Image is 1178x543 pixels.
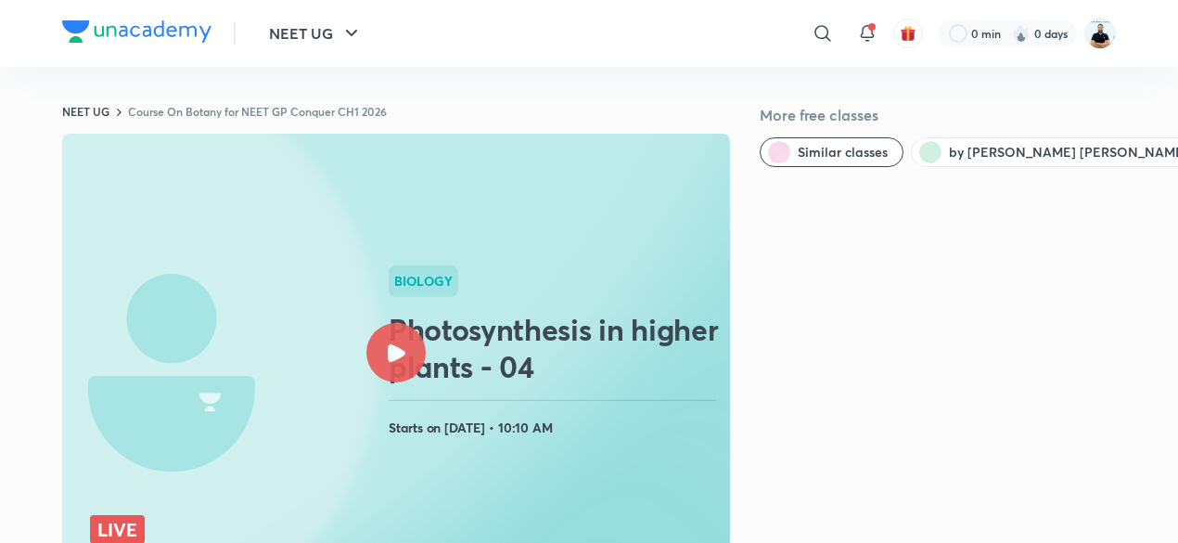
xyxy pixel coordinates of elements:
button: NEET UG [258,15,374,52]
span: Similar classes [798,143,888,162]
a: Company Logo [62,20,211,47]
img: streak [1012,24,1031,43]
button: avatar [893,19,923,48]
a: NEET UG [62,104,109,119]
img: avatar [900,25,916,42]
img: Company Logo [62,20,211,43]
h2: Photosynthesis in higher plants - 04 [389,311,723,385]
h5: More free classes [760,104,1116,126]
img: Subhash Chandra Yadav [1084,18,1116,49]
a: Course On Botany for NEET GP Conquer CH1 2026 [128,104,387,119]
h4: Starts on [DATE] • 10:10 AM [389,416,723,440]
button: Similar classes [760,137,903,167]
